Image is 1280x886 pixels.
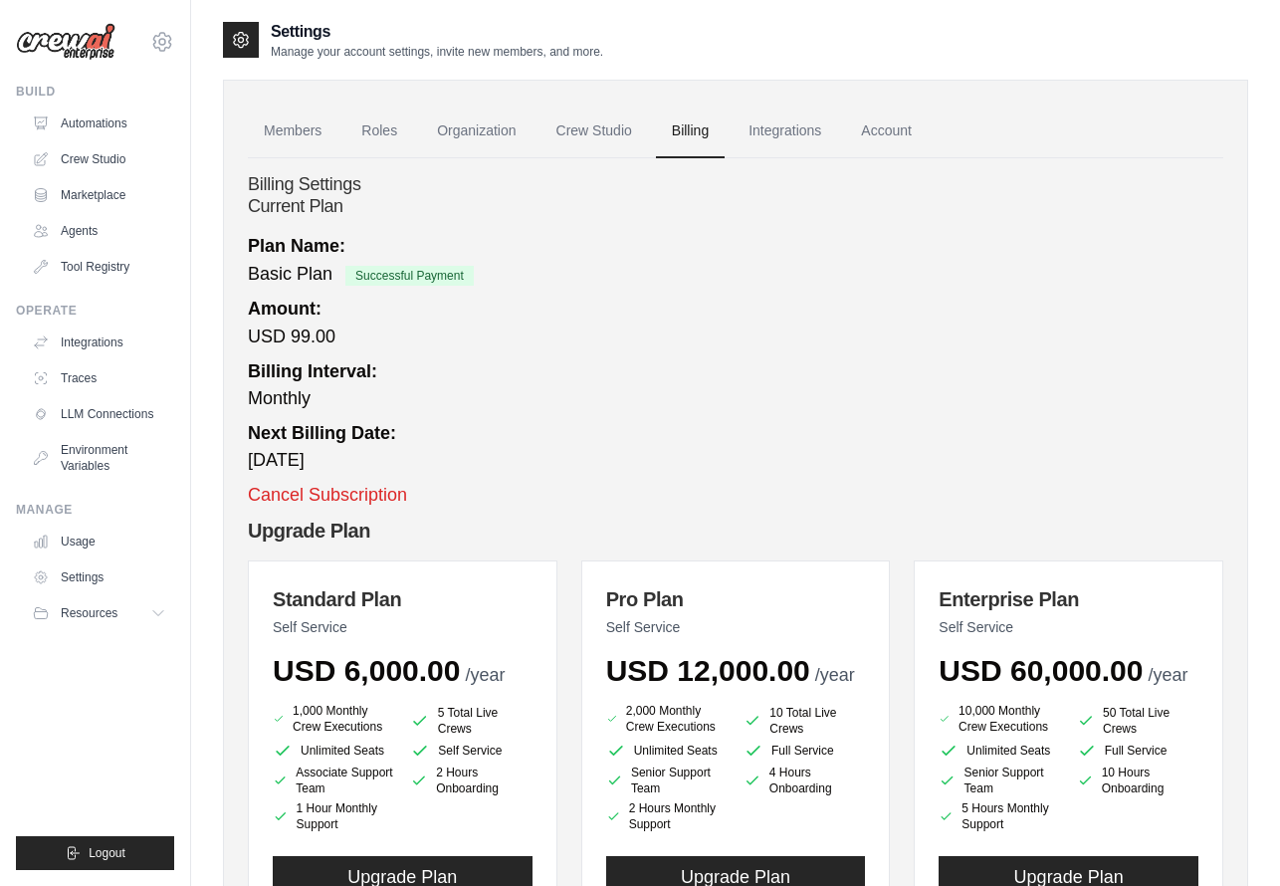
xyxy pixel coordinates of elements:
a: Account [845,105,928,158]
li: Self Service [410,741,532,761]
h3: Standard Plan [273,585,533,613]
div: Operate [16,303,174,319]
li: Full Service [1077,741,1198,761]
li: Senior Support Team [606,765,728,796]
span: Resources [61,605,117,621]
span: /year [465,665,505,685]
p: Self Service [606,617,866,637]
a: Automations [24,108,174,139]
li: 10,000 Monthly Crew Executions [939,701,1060,737]
li: 4 Hours Onboarding [744,765,865,796]
strong: Next Billing Date: [248,423,396,443]
li: Full Service [744,741,865,761]
div: Build [16,84,174,100]
span: USD 60,000.00 [939,654,1143,687]
h2: Current Plan [248,196,1223,218]
h4: Billing Settings [248,174,1223,196]
li: Senior Support Team [939,765,1060,796]
a: Usage [24,526,174,557]
div: [DATE] [248,420,1223,474]
button: Logout [16,836,174,870]
li: Unlimited Seats [939,741,1060,761]
a: Marketplace [24,179,174,211]
strong: Billing Interval: [248,361,377,381]
span: /year [1148,665,1187,685]
li: Associate Support Team [273,765,394,796]
span: USD 99.00 [248,327,335,346]
li: 2 Hours Monthly Support [606,800,728,832]
a: Traces [24,362,174,394]
a: Integrations [24,327,174,358]
li: 1,000 Monthly Crew Executions [273,701,394,737]
li: 5 Total Live Crews [410,705,532,737]
li: 2 Hours Onboarding [410,765,532,796]
a: Crew Studio [540,105,648,158]
a: Roles [345,105,413,158]
span: /year [815,665,855,685]
a: Integrations [733,105,837,158]
a: Billing [656,105,725,158]
p: Self Service [273,617,533,637]
button: Resources [24,597,174,629]
h3: Enterprise Plan [939,585,1198,613]
img: Logo [16,23,115,61]
span: Basic Plan [248,264,332,284]
span: Successful Payment [345,266,474,286]
p: Self Service [939,617,1198,637]
a: Tool Registry [24,251,174,283]
li: 1 Hour Monthly Support [273,800,394,832]
button: Cancel Subscription [248,482,407,509]
h3: Pro Plan [606,585,866,613]
span: Logout [89,845,125,861]
strong: Plan Name: [248,236,345,256]
p: Manage your account settings, invite new members, and more. [271,44,603,60]
strong: Amount: [248,299,321,319]
div: Monthly [248,358,1223,412]
li: 10 Total Live Crews [744,705,865,737]
a: LLM Connections [24,398,174,430]
div: Manage [16,502,174,518]
li: 2,000 Monthly Crew Executions [606,701,728,737]
h2: Settings [271,20,603,44]
li: 5 Hours Monthly Support [939,800,1060,832]
li: 10 Hours Onboarding [1077,765,1198,796]
a: Crew Studio [24,143,174,175]
span: USD 6,000.00 [273,654,460,687]
li: Unlimited Seats [606,741,728,761]
a: Organization [421,105,532,158]
li: Unlimited Seats [273,741,394,761]
span: USD 12,000.00 [606,654,810,687]
li: 50 Total Live Crews [1077,705,1198,737]
a: Environment Variables [24,434,174,482]
a: Settings [24,561,174,593]
h2: Upgrade Plan [248,517,1223,545]
a: Members [248,105,337,158]
a: Agents [24,215,174,247]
